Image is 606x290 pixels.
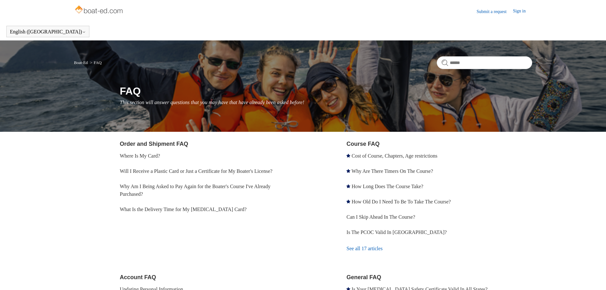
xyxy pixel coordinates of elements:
[74,60,88,65] a: Boat-Ed
[74,4,125,17] img: Boat-Ed Help Center home page
[352,168,433,174] a: Why Are There Timers On The Course?
[477,8,513,15] a: Submit a request
[120,274,156,280] a: Account FAQ
[74,60,89,65] li: Boat-Ed
[346,154,350,158] svg: Promoted article
[120,184,271,197] a: Why Am I Being Asked to Pay Again for the Boater's Course I've Already Purchased?
[89,60,101,65] li: FAQ
[120,207,247,212] a: What Is the Delivery Time for My [MEDICAL_DATA] Card?
[120,153,160,159] a: Where Is My Card?
[585,269,601,285] div: Live chat
[120,99,532,106] p: This section will answer questions that you may have that have already been asked before!
[120,168,273,174] a: Will I Receive a Plastic Card or Just a Certificate for My Boater's License?
[346,240,532,257] a: See all 17 articles
[346,184,350,188] svg: Promoted article
[346,214,415,220] a: Can I Skip Ahead In The Course?
[346,274,381,280] a: General FAQ
[120,141,188,147] a: Order and Shipment FAQ
[346,230,447,235] a: Is The PCOC Valid In [GEOGRAPHIC_DATA]?
[346,200,350,203] svg: Promoted article
[352,199,451,204] a: How Old Do I Need To Be To Take The Course?
[10,29,86,35] button: English ([GEOGRAPHIC_DATA])
[346,169,350,173] svg: Promoted article
[352,184,423,189] a: How Long Does The Course Take?
[120,83,532,99] h1: FAQ
[513,8,532,15] a: Sign in
[352,153,437,159] a: Cost of Course, Chapters, Age restrictions
[437,56,532,69] input: Search
[346,141,380,147] a: Course FAQ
